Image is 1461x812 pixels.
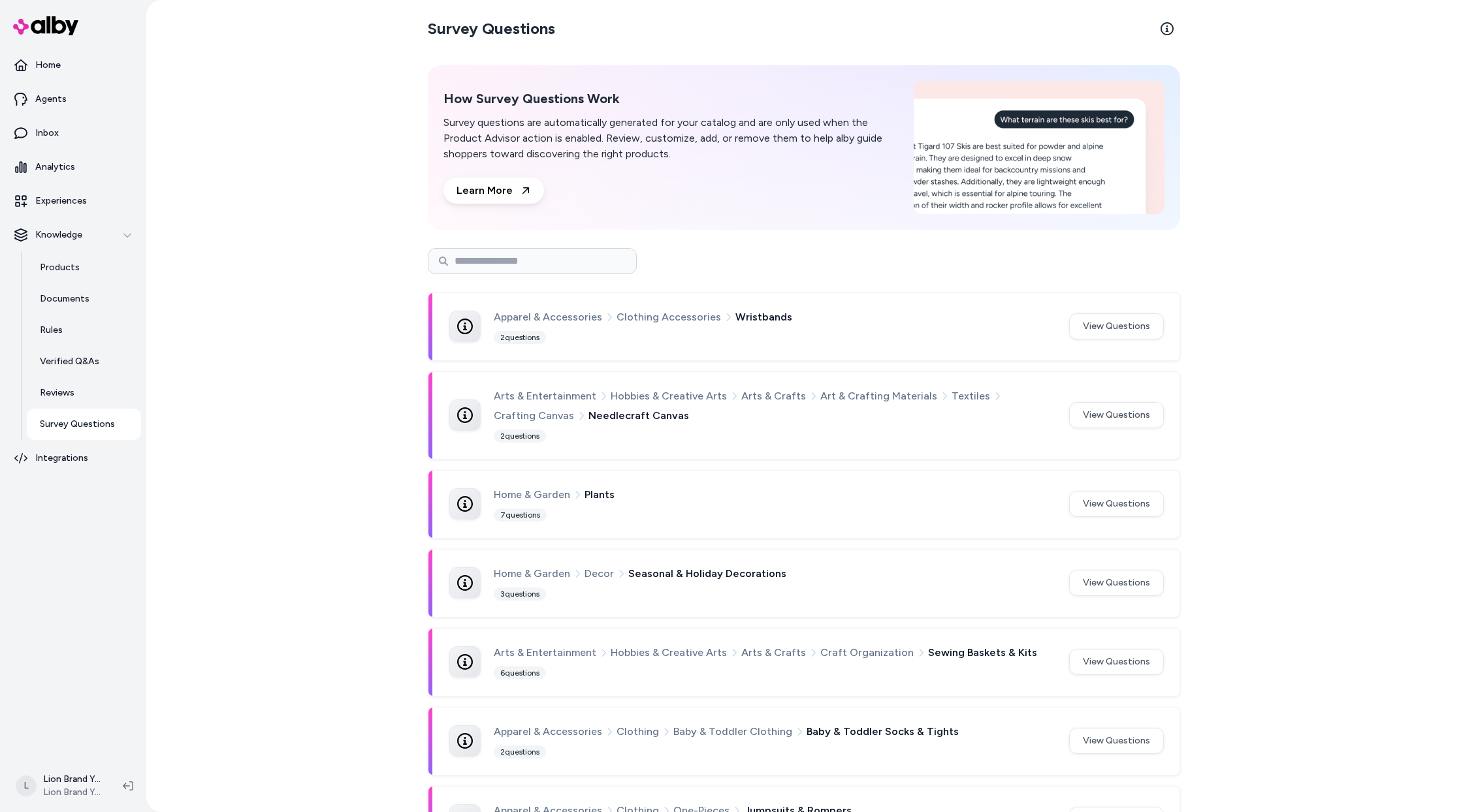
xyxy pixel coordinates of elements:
[611,644,727,661] span: Hobbies & Creative Arts
[1069,570,1164,596] button: View Questions
[914,81,1164,214] img: How Survey Questions Work
[35,127,59,140] p: Inbox
[27,346,141,377] a: Verified Q&As
[5,50,141,81] a: Home
[1069,402,1164,428] button: View Questions
[494,745,546,758] div: 2 questions
[741,388,806,405] span: Arts & Crafts
[928,644,1037,661] span: Sewing Baskets & Kits
[35,195,87,208] p: Experiences
[494,486,570,503] span: Home & Garden
[1069,728,1164,754] button: View Questions
[494,429,546,443] div: 2 questions
[428,18,555,39] h2: Survey Questions
[35,93,67,106] p: Agents
[35,161,75,174] p: Analytics
[494,508,547,522] div: 7 questions
[807,723,959,740] span: Baby & Toddler Socks & Tights
[611,388,727,405] span: Hobbies & Creative Arts
[735,309,792,326] span: Wristbands
[40,292,89,305] p: Documents
[741,644,806,661] span: Arts & Crafts
[5,185,141,217] a: Experiences
[617,309,721,326] span: Clothing Accessories
[5,117,141,149] a: Inbox
[952,388,990,405] span: Textiles
[494,723,602,740] span: Apparel & Accessories
[494,331,546,344] div: 2 questions
[43,786,102,799] span: Lion Brand Yarn
[5,151,141,183] a: Analytics
[43,773,102,786] p: Lion Brand Yarn Shopify
[585,565,614,582] span: Decor
[8,765,112,807] button: LLion Brand Yarn ShopifyLion Brand Yarn
[40,386,74,399] p: Reviews
[1069,649,1164,675] button: View Questions
[13,16,78,35] img: alby Logo
[5,84,141,115] a: Agents
[443,178,544,204] a: Learn More
[588,407,689,424] span: Needlecraft Canvas
[27,283,141,315] a: Documents
[820,644,914,661] span: Craft Organization
[35,452,88,465] p: Integrations
[27,252,141,283] a: Products
[494,587,546,601] div: 3 questions
[5,443,141,474] a: Integrations
[40,324,63,337] p: Rules
[35,228,82,242] p: Knowledge
[1069,313,1164,339] button: View Questions
[494,309,602,326] span: Apparel & Accessories
[494,666,546,679] div: 6 questions
[443,115,898,162] p: Survey questions are automatically generated for your catalog and are only used when the Product ...
[27,409,141,440] a: Survey Questions
[35,59,61,72] p: Home
[494,407,574,424] span: Crafting Canvas
[494,644,596,661] span: Arts & Entertainment
[585,486,615,503] span: Plants
[27,315,141,346] a: Rules
[40,418,115,431] p: Survey Questions
[494,565,570,582] span: Home & Garden
[16,775,37,796] span: L
[820,388,937,405] span: Art & Crafting Materials
[27,377,141,409] a: Reviews
[1069,491,1164,517] button: View Questions
[673,723,792,740] span: Baby & Toddler Clothing
[40,261,80,274] p: Products
[494,388,596,405] span: Arts & Entertainment
[40,355,99,368] p: Verified Q&As
[5,219,141,251] button: Knowledge
[617,723,659,740] span: Clothing
[628,565,786,582] span: Seasonal & Holiday Decorations
[443,91,898,107] h2: How Survey Questions Work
